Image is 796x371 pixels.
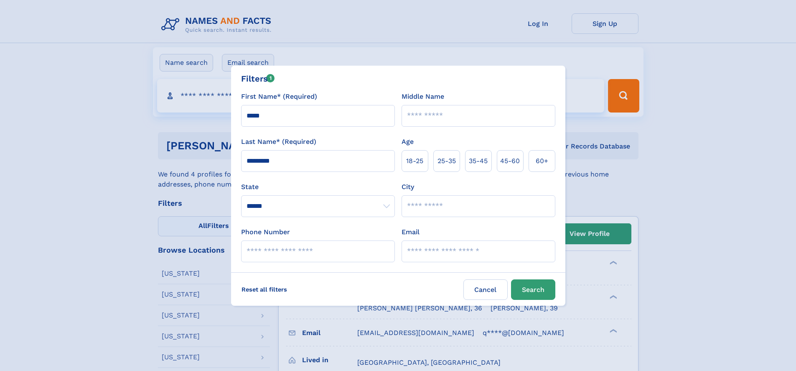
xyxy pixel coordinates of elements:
span: 35‑45 [469,156,488,166]
span: 18‑25 [406,156,423,166]
button: Search [511,279,555,300]
label: Cancel [463,279,508,300]
label: State [241,182,395,192]
label: Last Name* (Required) [241,137,316,147]
label: Age [402,137,414,147]
label: First Name* (Required) [241,92,317,102]
div: Filters [241,72,275,85]
span: 45‑60 [500,156,520,166]
label: Phone Number [241,227,290,237]
label: Middle Name [402,92,444,102]
span: 25‑35 [437,156,456,166]
span: 60+ [536,156,548,166]
label: Reset all filters [236,279,292,299]
label: City [402,182,414,192]
label: Email [402,227,420,237]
